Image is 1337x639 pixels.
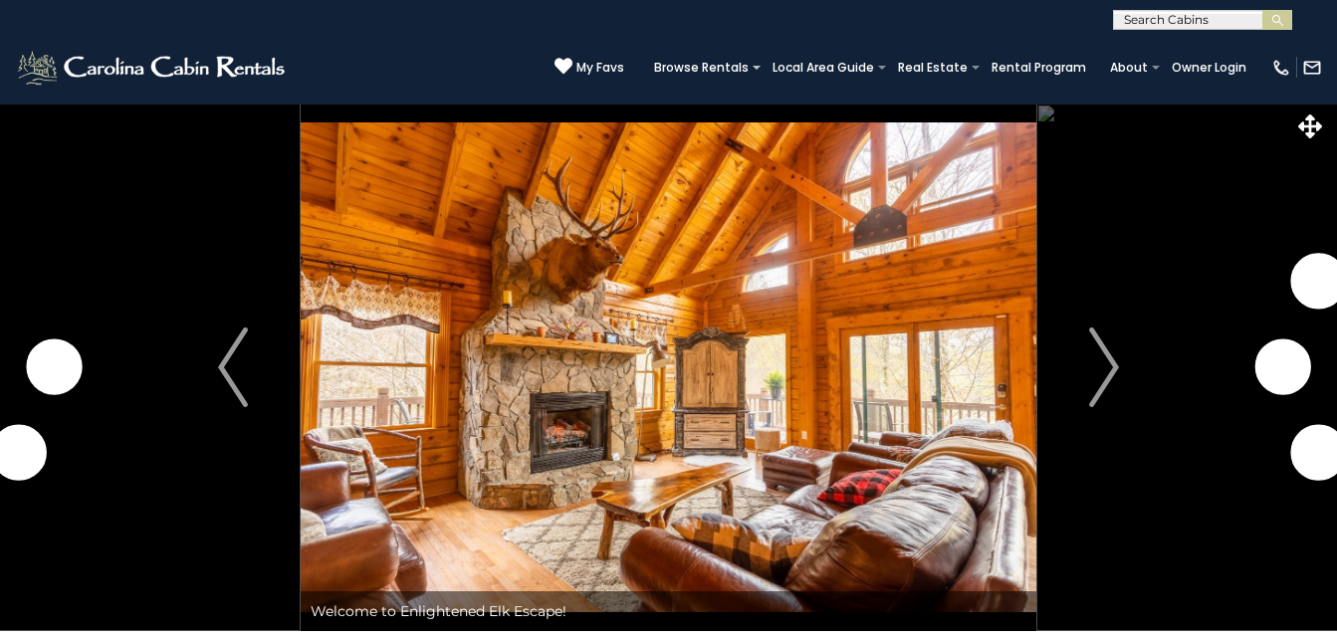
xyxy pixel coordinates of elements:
a: My Favs [555,57,624,78]
a: Owner Login [1162,54,1256,82]
a: Real Estate [888,54,978,82]
button: Previous [165,104,301,631]
div: Welcome to Enlightened Elk Escape! [301,591,1036,631]
img: White-1-2.png [15,48,291,88]
a: Local Area Guide [763,54,884,82]
img: arrow [1089,327,1119,407]
span: My Favs [576,59,624,77]
button: Next [1036,104,1172,631]
img: mail-regular-white.png [1302,58,1322,78]
a: About [1100,54,1158,82]
img: phone-regular-white.png [1271,58,1291,78]
a: Rental Program [982,54,1096,82]
img: arrow [218,327,248,407]
a: Browse Rentals [644,54,759,82]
